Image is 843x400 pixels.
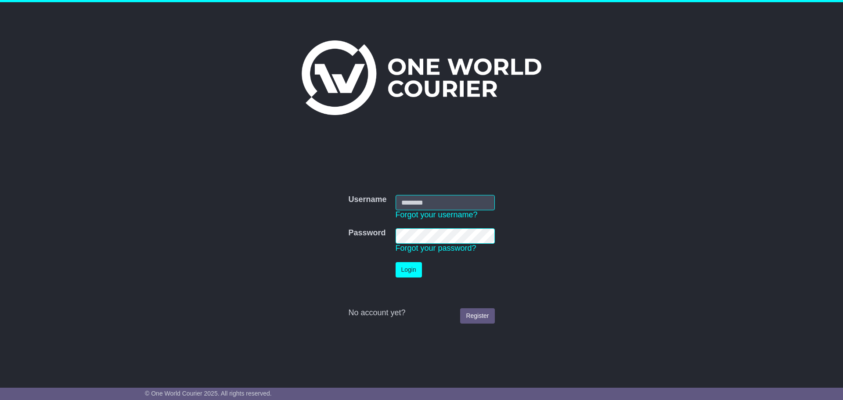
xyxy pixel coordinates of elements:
label: Username [348,195,386,205]
a: Forgot your password? [396,244,476,252]
button: Login [396,262,422,277]
a: Forgot your username? [396,210,478,219]
span: © One World Courier 2025. All rights reserved. [145,390,272,397]
div: No account yet? [348,308,494,318]
label: Password [348,228,385,238]
a: Register [460,308,494,324]
img: One World [302,40,541,115]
